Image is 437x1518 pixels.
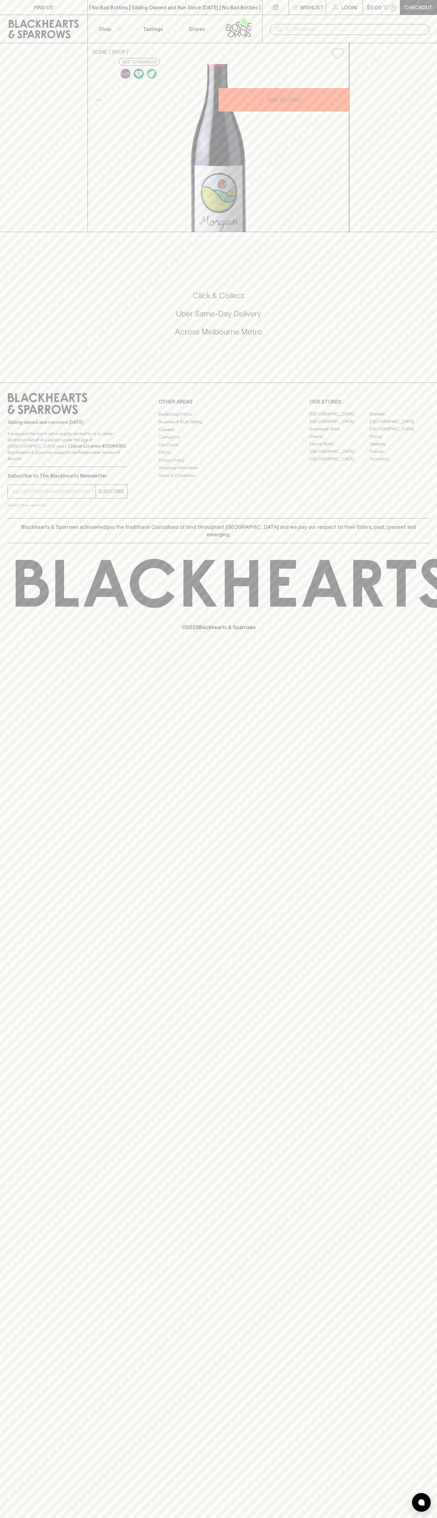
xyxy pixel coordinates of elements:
[267,96,301,104] p: ADD TO CART
[300,4,324,11] p: Wishlist
[12,523,425,538] p: Blackhearts & Sparrows acknowledges the traditional Custodians of land throughout [GEOGRAPHIC_DAT...
[310,398,430,405] p: OUR STORES
[145,67,158,80] a: Organic
[159,472,279,479] a: Terms & Conditions
[34,4,53,11] p: FIND US
[159,441,279,449] a: Gift Cards
[131,15,175,43] a: Tastings
[310,433,370,440] a: Elwood
[370,410,430,418] a: Braddon
[370,433,430,440] a: Fitzroy
[159,456,279,464] a: Privacy Policy
[341,4,357,11] p: Login
[310,410,370,418] a: [GEOGRAPHIC_DATA]
[418,1499,425,1506] img: bubble-icon
[310,418,370,425] a: [GEOGRAPHIC_DATA]
[159,426,279,433] a: Careers
[7,327,430,337] h5: Across Melbourne Metro
[96,485,127,498] button: SUBSCRIBE
[112,49,125,55] a: SHOP
[132,67,145,80] a: Made without the use of any animal products.
[189,25,205,33] p: Stores
[370,425,430,433] a: [GEOGRAPHIC_DATA]
[119,58,160,66] button: Add to wishlist
[121,69,131,79] img: Lo-Fi
[68,444,126,449] strong: Liquor License #32064953
[370,440,430,448] a: Geelong
[119,67,132,80] a: Some may call it natural, others minimum intervention, either way, it’s hands off & maybe even a ...
[367,4,382,11] p: $0.00
[159,449,279,456] a: FAQ's
[310,440,370,448] a: Fitzroy North
[7,290,430,301] h5: Click & Collect
[88,64,349,232] img: 41195.png
[175,15,219,43] a: Stores
[405,4,433,11] p: Checkout
[7,430,127,462] p: It is against the law to sell or supply alcohol to, or to obtain alcohol on behalf of a person un...
[310,455,370,463] a: [GEOGRAPHIC_DATA]
[7,309,430,319] h5: Uber Same-Day Delivery
[134,69,144,79] img: Vegan
[159,398,279,405] p: OTHER AREAS
[159,434,279,441] a: Contact Us
[7,502,127,508] p: We will never spam you
[7,419,127,425] p: Sibling owned and run since [DATE]
[329,46,346,62] button: Add to wishlist
[370,418,430,425] a: [GEOGRAPHIC_DATA]
[88,15,132,43] button: Shop
[7,265,430,370] div: Call to action block
[7,472,127,479] p: Subscribe to The Blackhearts Newsletter
[392,6,395,9] p: 0
[147,69,157,79] img: Organic
[12,486,96,496] input: e.g. jane@blackheartsandsparrows.com.au
[310,448,370,455] a: [GEOGRAPHIC_DATA]
[310,425,370,433] a: Brunswick West
[370,448,430,455] a: Prahran
[98,488,125,495] p: SUBSCRIBE
[219,88,349,112] button: ADD TO CART
[143,25,163,33] p: Tastings
[370,455,430,463] a: Thornbury
[159,410,279,418] a: Bottle Drop FAQ's
[159,418,279,426] a: Business & Bulk Gifting
[99,25,111,33] p: Shop
[285,24,425,34] input: Try "Pinot noir"
[159,464,279,472] a: Shipping Information
[93,49,107,55] a: HOME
